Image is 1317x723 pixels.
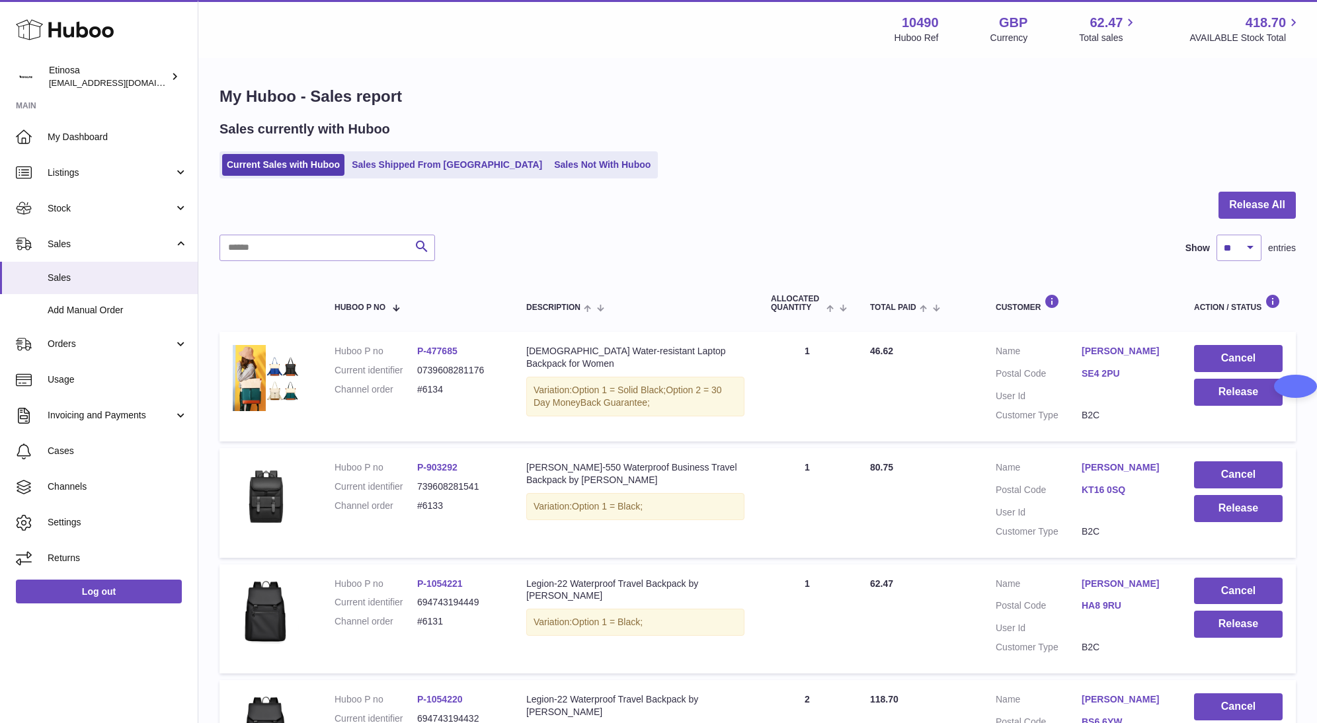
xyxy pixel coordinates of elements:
[1079,32,1138,44] span: Total sales
[1082,525,1168,538] dd: B2C
[335,345,417,358] dt: Huboo P no
[16,580,182,603] a: Log out
[996,506,1082,519] dt: User Id
[996,367,1082,383] dt: Postal Code
[1082,409,1168,422] dd: B2C
[1194,693,1283,720] button: Cancel
[996,641,1082,654] dt: Customer Type
[1082,345,1168,358] a: [PERSON_NAME]
[48,272,188,284] span: Sales
[48,445,188,457] span: Cases
[417,364,500,377] dd: 0739608281176
[996,622,1082,634] dt: User Id
[417,346,458,356] a: P-477685
[1189,32,1301,44] span: AVAILABLE Stock Total
[16,67,36,87] img: Wolphuk@gmail.com
[335,693,417,706] dt: Huboo P no
[335,480,417,493] dt: Current identifier
[758,448,857,558] td: 1
[335,578,417,590] dt: Huboo P no
[526,578,744,603] div: Legion-22 Waterproof Travel Backpack by [PERSON_NAME]
[219,120,390,138] h2: Sales currently with Huboo
[996,525,1082,538] dt: Customer Type
[996,484,1082,500] dt: Postal Code
[572,385,666,395] span: Option 1 = Solid Black;
[1082,599,1168,612] a: HA8 9RU
[233,461,299,527] img: v-Black__-1639737978.jpg
[48,516,188,529] span: Settings
[870,346,893,356] span: 46.62
[996,461,1082,477] dt: Name
[48,373,188,386] span: Usage
[549,154,655,176] a: Sales Not With Huboo
[417,596,500,609] dd: 694743194449
[233,578,299,644] img: v-Black__765727349.webp
[48,167,174,179] span: Listings
[1082,578,1168,590] a: [PERSON_NAME]
[1194,461,1283,488] button: Cancel
[996,294,1168,312] div: Customer
[1082,367,1168,380] a: SE4 2PU
[335,615,417,628] dt: Channel order
[1082,484,1168,496] a: KT16 0SQ
[335,364,417,377] dt: Current identifier
[1268,242,1296,254] span: entries
[870,578,893,589] span: 62.47
[572,617,643,627] span: Option 1 = Black;
[1090,14,1123,32] span: 62.47
[417,480,500,493] dd: 739608281541
[996,599,1082,615] dt: Postal Code
[417,694,463,704] a: P-1054220
[1194,379,1283,406] button: Release
[335,303,385,312] span: Huboo P no
[347,154,547,176] a: Sales Shipped From [GEOGRAPHIC_DATA]
[996,409,1082,422] dt: Customer Type
[335,461,417,474] dt: Huboo P no
[572,501,643,512] span: Option 1 = Black;
[870,462,893,473] span: 80.75
[1189,14,1301,44] a: 418.70 AVAILABLE Stock Total
[1194,345,1283,372] button: Cancel
[335,383,417,396] dt: Channel order
[870,694,898,704] span: 118.70
[48,304,188,317] span: Add Manual Order
[999,14,1027,32] strong: GBP
[526,493,744,520] div: Variation:
[335,596,417,609] dt: Current identifier
[996,345,1082,361] dt: Name
[48,552,188,564] span: Returns
[1246,14,1286,32] span: 418.70
[49,77,194,88] span: [EMAIL_ADDRESS][DOMAIN_NAME]
[526,377,744,416] div: Variation:
[534,385,722,408] span: Option 2 = 30 Day MoneyBack Guarantee;
[233,345,299,411] img: TB-12-2.jpg
[526,693,744,718] div: Legion-22 Waterproof Travel Backpack by [PERSON_NAME]
[219,86,1296,107] h1: My Huboo - Sales report
[1082,461,1168,474] a: [PERSON_NAME]
[49,64,168,89] div: Etinosa
[758,564,857,674] td: 1
[870,303,916,312] span: Total paid
[1194,611,1283,638] button: Release
[1194,294,1283,312] div: Action / Status
[1218,192,1296,219] button: Release All
[526,461,744,486] div: [PERSON_NAME]-550 Waterproof Business Travel Backpack by [PERSON_NAME]
[417,383,500,396] dd: #6134
[895,32,939,44] div: Huboo Ref
[1194,578,1283,605] button: Cancel
[48,480,188,493] span: Channels
[996,693,1082,709] dt: Name
[48,409,174,422] span: Invoicing and Payments
[526,609,744,636] div: Variation:
[1082,641,1168,654] dd: B2C
[417,578,463,589] a: P-1054221
[48,338,174,350] span: Orders
[526,303,580,312] span: Description
[1082,693,1168,706] a: [PERSON_NAME]
[1194,495,1283,522] button: Release
[48,238,174,250] span: Sales
[990,32,1028,44] div: Currency
[222,154,344,176] a: Current Sales with Huboo
[48,131,188,143] span: My Dashboard
[758,332,857,441] td: 1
